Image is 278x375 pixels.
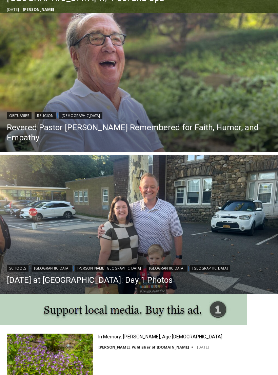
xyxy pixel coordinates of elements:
[146,265,187,272] a: [GEOGRAPHIC_DATA]
[70,42,100,81] div: "the precise, almost orchestrated movements of cutting and assembling sushi and [PERSON_NAME] mak...
[2,70,66,96] span: Open Tues. - Sun. [PHONE_NUMBER]
[197,345,209,350] time: [DATE]
[35,113,56,119] a: Religion
[7,264,230,272] div: | | | |
[21,7,23,12] span: –
[7,7,19,12] time: [DATE]
[7,123,271,143] a: Revered Pastor [PERSON_NAME] Remembered for Faith, Humor, and Empathy
[190,265,230,272] a: [GEOGRAPHIC_DATA]
[75,265,143,272] a: [PERSON_NAME][GEOGRAPHIC_DATA]
[32,265,72,272] a: [GEOGRAPHIC_DATA]
[0,68,68,84] a: Open Tues. - Sun. [PHONE_NUMBER]
[7,111,271,119] div: | |
[7,265,28,272] a: Schools
[7,275,230,285] a: [DATE] at [GEOGRAPHIC_DATA]: Day 1 Photos
[98,345,189,350] a: [PERSON_NAME], Publisher of [DOMAIN_NAME]
[59,113,102,119] a: [DEMOGRAPHIC_DATA]
[7,113,32,119] a: Obituaries
[23,7,54,12] a: [PERSON_NAME]
[98,334,222,340] a: In Memory: [PERSON_NAME], Age [DEMOGRAPHIC_DATA]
